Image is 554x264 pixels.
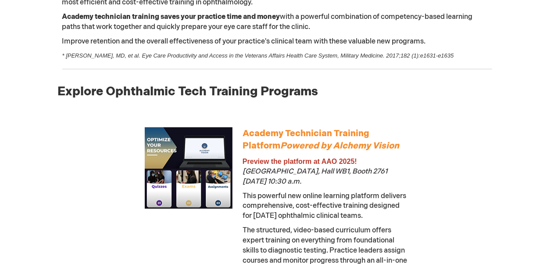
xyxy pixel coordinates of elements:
[243,192,406,221] span: This powerful new online learning platform delivers comprehensive, cost-effective training design...
[58,84,318,99] span: Explore Ophthalmic Tech Training Programs
[243,130,399,151] a: Academy Technician Training PlatformPowered by Alchemy Vision
[280,141,399,151] em: Powered by Alchemy Vision
[145,127,232,215] a: Academy Technician Training powered by Alchemy Vision
[145,127,232,215] img: Alchemy Vision
[243,167,387,186] span: [GEOGRAPHIC_DATA], Hall WB1, Booth 2761 [DATE] 10:30 a.m.
[243,158,357,165] span: Preview the platform at AAO 2025!
[62,37,426,46] span: Improve retention and the overall effectiveness of your practice's clinical team with these valua...
[62,13,280,21] strong: Academy technician training saves your practice time and money
[243,128,399,152] span: Academy Technician Training Platform
[62,13,473,31] span: with a powerful combination of competency-based learning paths that work together and quickly pre...
[62,52,454,59] span: * [PERSON_NAME], MD, et al. Eye Care Productivity and Access in the Veterans Affairs Health Care ...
